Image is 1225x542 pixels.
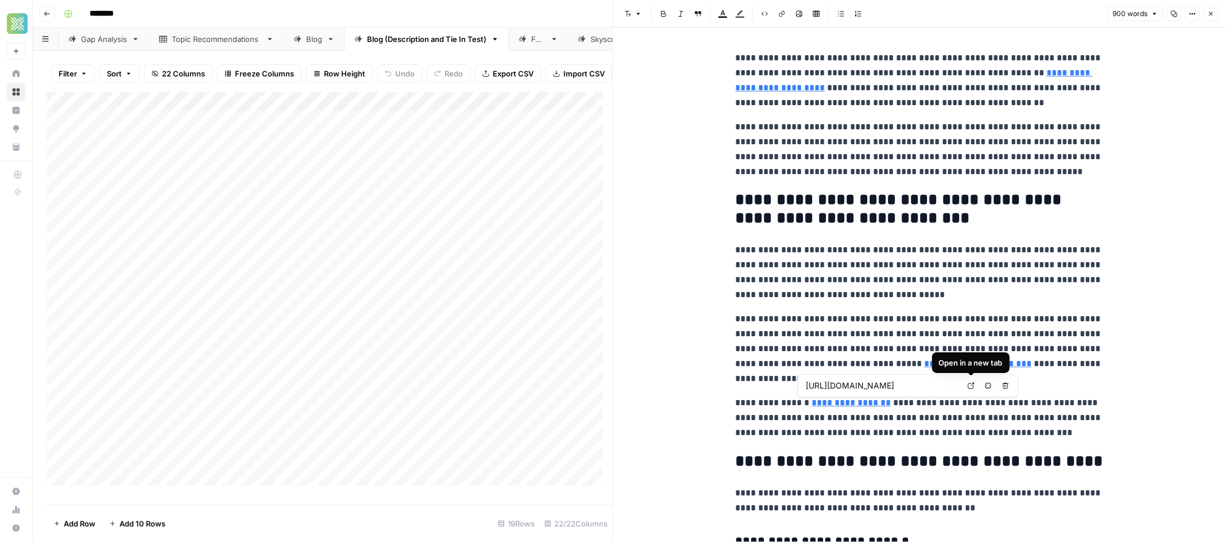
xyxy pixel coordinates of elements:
[172,33,261,45] div: Topic Recommendations
[1112,9,1147,19] span: 900 words
[144,64,212,83] button: 22 Columns
[590,33,631,45] div: Skyscraper
[7,101,25,120] a: Insights
[546,64,612,83] button: Import CSV
[306,33,322,45] div: Blog
[59,28,149,51] a: Gap Analysis
[7,482,25,501] a: Settings
[7,13,28,34] img: Xponent21 Logo
[7,9,25,38] button: Workspace: Xponent21
[568,28,654,51] a: Skyscraper
[102,514,172,533] button: Add 10 Rows
[7,120,25,138] a: Opportunities
[64,518,95,529] span: Add Row
[377,64,422,83] button: Undo
[47,514,102,533] button: Add Row
[149,28,284,51] a: Topic Recommendations
[235,68,294,79] span: Freeze Columns
[509,28,568,51] a: FAQ
[7,138,25,156] a: Your Data
[531,33,546,45] div: FAQ
[367,33,486,45] div: Blog (Description and Tie In Test)
[107,68,122,79] span: Sort
[217,64,302,83] button: Freeze Columns
[81,33,127,45] div: Gap Analysis
[306,64,373,83] button: Row Height
[59,68,77,79] span: Filter
[119,518,165,529] span: Add 10 Rows
[445,68,463,79] span: Redo
[7,83,25,101] a: Browse
[51,64,95,83] button: Filter
[540,514,613,533] div: 22/22 Columns
[99,64,140,83] button: Sort
[7,501,25,519] a: Usage
[284,28,345,51] a: Blog
[395,68,415,79] span: Undo
[162,68,205,79] span: 22 Columns
[1107,6,1163,21] button: 900 words
[493,514,540,533] div: 19 Rows
[475,64,541,83] button: Export CSV
[7,64,25,83] a: Home
[563,68,605,79] span: Import CSV
[324,68,365,79] span: Row Height
[427,64,470,83] button: Redo
[345,28,509,51] a: Blog (Description and Tie In Test)
[493,68,534,79] span: Export CSV
[7,519,25,537] button: Help + Support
